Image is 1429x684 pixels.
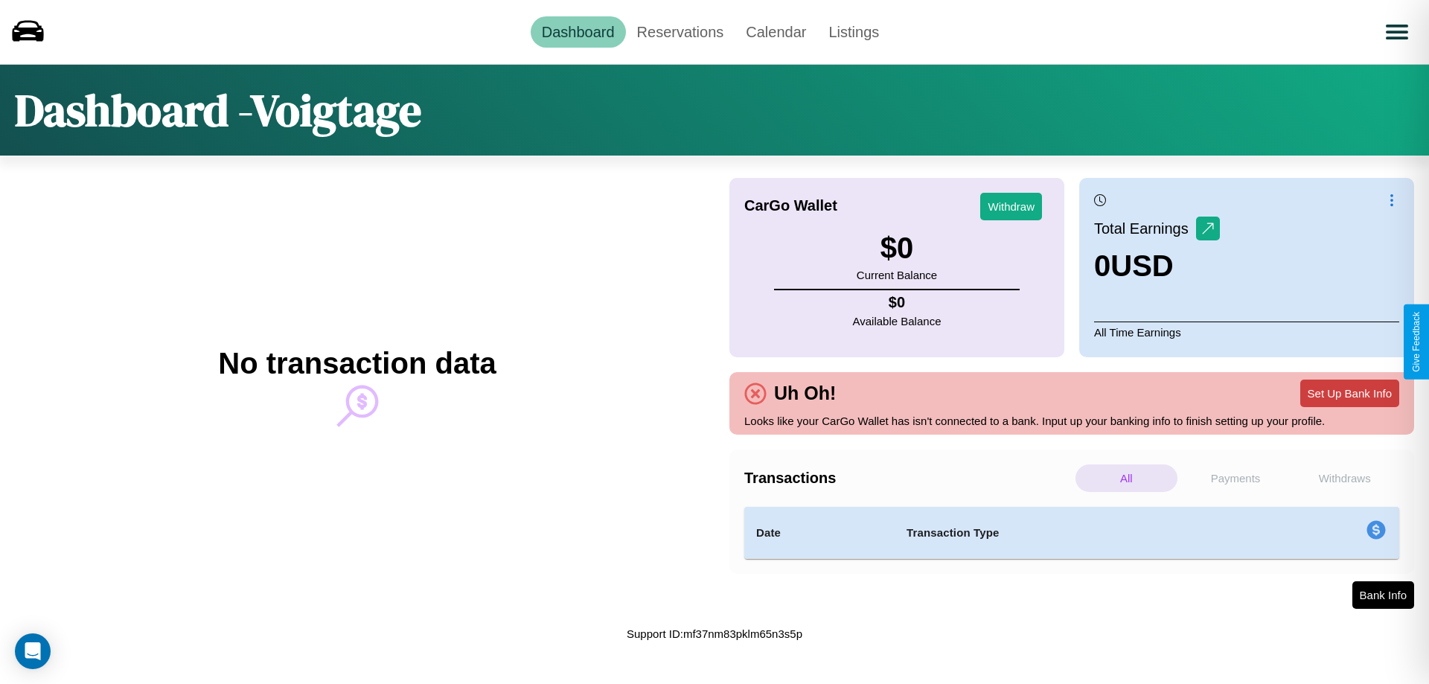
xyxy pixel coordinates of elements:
[857,231,937,265] h3: $ 0
[626,16,735,48] a: Reservations
[1411,312,1422,372] div: Give Feedback
[1094,249,1220,283] h3: 0 USD
[531,16,626,48] a: Dashboard
[627,624,802,644] p: Support ID: mf37nm83pklm65n3s5p
[857,265,937,285] p: Current Balance
[1352,581,1414,609] button: Bank Info
[735,16,817,48] a: Calendar
[1300,380,1399,407] button: Set Up Bank Info
[1185,464,1287,492] p: Payments
[744,411,1399,431] p: Looks like your CarGo Wallet has isn't connected to a bank. Input up your banking info to finish ...
[15,80,421,141] h1: Dashboard - Voigtage
[1075,464,1177,492] p: All
[756,524,883,542] h4: Date
[15,633,51,669] div: Open Intercom Messenger
[853,311,942,331] p: Available Balance
[1376,11,1418,53] button: Open menu
[980,193,1042,220] button: Withdraw
[853,294,942,311] h4: $ 0
[907,524,1244,542] h4: Transaction Type
[1094,215,1196,242] p: Total Earnings
[1294,464,1396,492] p: Withdraws
[744,197,837,214] h4: CarGo Wallet
[218,347,496,380] h2: No transaction data
[817,16,890,48] a: Listings
[1094,322,1399,342] p: All Time Earnings
[744,507,1399,559] table: simple table
[767,383,843,404] h4: Uh Oh!
[744,470,1072,487] h4: Transactions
